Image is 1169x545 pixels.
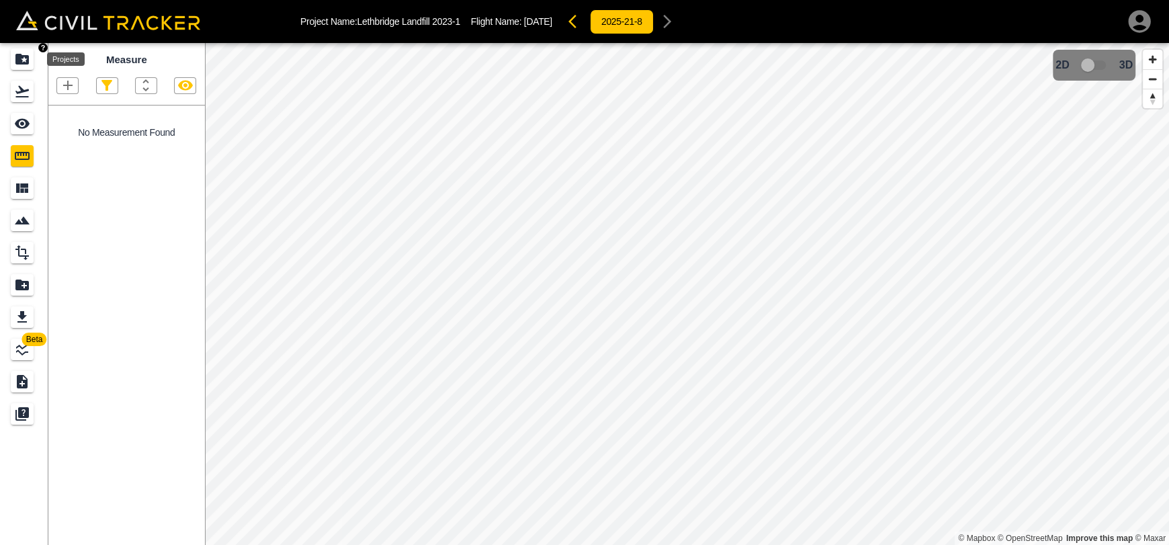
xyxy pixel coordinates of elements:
[1055,59,1069,71] span: 2D
[205,43,1169,545] canvas: Map
[1143,89,1162,108] button: Reset bearing to north
[47,52,85,66] div: Projects
[471,16,552,27] p: Flight Name:
[958,534,995,543] a: Mapbox
[1075,52,1114,78] span: 3D model not uploaded yet
[1135,534,1166,543] a: Maxar
[1143,69,1162,89] button: Zoom out
[16,11,200,30] img: Civil Tracker
[590,9,654,34] button: 2025-21-8
[1119,59,1133,71] span: 3D
[524,16,552,27] span: [DATE]
[998,534,1063,543] a: OpenStreetMap
[1143,50,1162,69] button: Zoom in
[1066,534,1133,543] a: Map feedback
[300,16,460,27] p: Project Name: Lethbridge Landfill 2023-1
